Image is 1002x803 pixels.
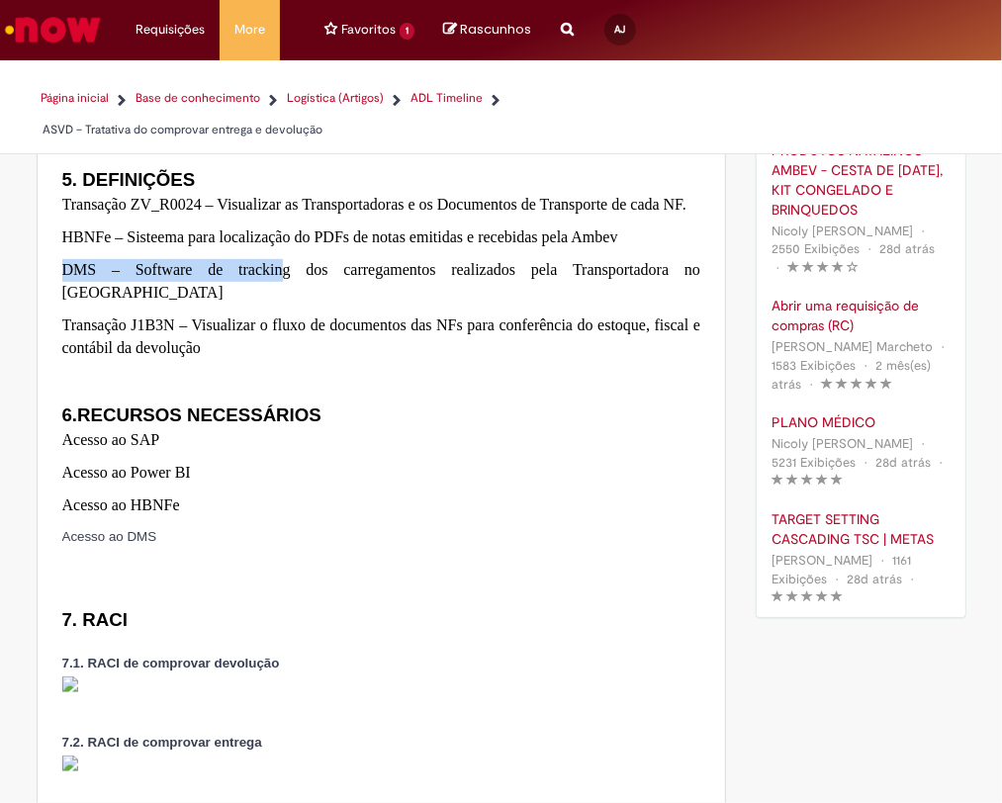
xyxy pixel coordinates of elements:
[772,140,951,220] a: PRODUTOS NATALINOS AMBEV - CESTA DE [DATE], KIT CONGELADO E BRINQUEDOS
[62,676,78,692] img: sys_attachment.do
[136,20,205,40] span: Requisições
[614,23,625,36] span: AJ
[62,196,686,213] span: Transação ZV_R0024 – Visualizar as Transportadoras e os Documentos de Transporte de cada NF.
[62,228,618,245] span: HBNFe – Sisteema para localização do PDFs de notas emitidas e recebidas pela Ambev
[137,90,261,107] a: Base de conhecimento
[772,338,933,355] span: [PERSON_NAME] Marcheto
[772,254,783,281] span: •
[400,23,414,40] span: 1
[879,240,935,257] span: 28d atrás
[772,552,911,587] span: 1161 Exibições
[917,218,929,244] span: •
[875,454,931,471] time: 02/09/2025 17:10:53
[234,20,265,40] span: More
[62,169,196,190] span: 5. DEFINIÇÕES
[62,316,701,356] span: Transação J1B3N – Visualizar o fluxo de documentos das NFs para conferência do estoque, fiscal e ...
[937,333,949,360] span: •
[772,552,872,569] span: [PERSON_NAME]
[341,20,396,40] span: Favoritos
[847,571,902,587] span: 28d atrás
[62,431,160,448] span: Acesso ao SAP
[772,357,856,374] span: 1583 Exibições
[62,654,701,673] h3: 7.1. RACI de comprovar devolução
[831,566,843,592] span: •
[444,20,532,39] a: No momento, sua lista de rascunhos tem 0 Itens
[62,529,157,544] span: Acesso ao DMS
[411,90,484,107] a: ADL Timeline
[2,10,104,49] img: ServiceNow
[62,609,128,630] span: 7. RACI
[772,357,931,393] time: 29/07/2025 17:40:52
[772,412,951,432] a: PLANO MÉDICO
[772,296,951,335] a: Abrir uma requisição de compras (RC)
[847,571,902,587] time: 02/09/2025 17:10:41
[62,496,180,513] span: Acesso ao HBNFe
[772,357,931,393] span: 2 mês(es) atrás
[288,90,385,107] a: Logística (Artigos)
[44,122,323,137] span: ASVD – Tratativa do comprovar entrega e devolução
[461,20,532,39] span: Rascunhos
[757,14,965,617] div: Artigos Mais Úteis
[772,240,860,257] span: 2550 Exibições
[772,223,913,239] span: Nicoly [PERSON_NAME]
[772,435,913,452] span: Nicoly [PERSON_NAME]
[62,464,191,481] span: Acesso ao Power BI
[62,261,701,301] span: DMS – Software de tracking dos carregamentos realizados pela Transportadora no [GEOGRAPHIC_DATA]
[906,566,918,592] span: •
[864,235,875,262] span: •
[879,240,935,257] time: 02/09/2025 17:11:00
[917,430,929,457] span: •
[805,371,817,398] span: •
[935,449,947,476] span: •
[62,756,78,771] img: sys_attachment.do
[860,449,871,476] span: •
[875,454,931,471] span: 28d atrás
[42,90,110,107] a: Página inicial
[772,509,951,549] a: TARGET SETTING CASCADING TSC | METAS
[876,547,888,574] span: •
[62,404,78,425] span: 6.
[62,733,701,753] h3: 7.2. RACI de comprovar entrega
[772,454,856,471] span: 5231 Exibições
[77,404,321,425] span: RECURSOS NECESSÁRIOS
[860,352,871,379] span: •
